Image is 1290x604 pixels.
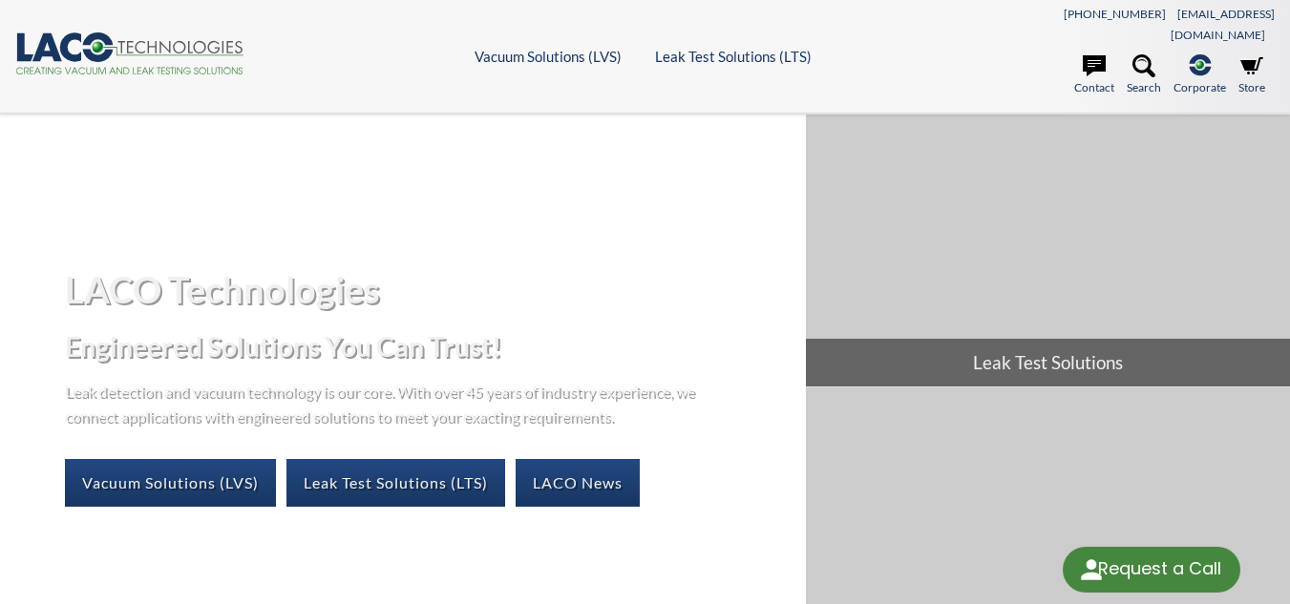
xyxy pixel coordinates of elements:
[1098,547,1221,591] div: Request a Call
[655,48,812,65] a: Leak Test Solutions (LTS)
[475,48,622,65] a: Vacuum Solutions (LVS)
[516,459,640,507] a: LACO News
[1238,54,1265,96] a: Store
[806,115,1290,385] a: Leak Test Solutions
[1064,7,1166,21] a: [PHONE_NUMBER]
[1171,7,1275,42] a: [EMAIL_ADDRESS][DOMAIN_NAME]
[286,459,505,507] a: Leak Test Solutions (LTS)
[1063,547,1240,593] div: Request a Call
[806,339,1290,386] span: Leak Test Solutions
[65,266,792,313] h1: LACO Technologies
[1127,54,1161,96] a: Search
[65,459,276,507] a: Vacuum Solutions (LVS)
[1174,78,1226,96] span: Corporate
[1076,554,1107,585] img: round button
[65,379,705,427] p: Leak detection and vacuum technology is our core. With over 45 years of industry experience, we c...
[1074,54,1114,96] a: Contact
[65,329,792,364] h2: Engineered Solutions You Can Trust!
